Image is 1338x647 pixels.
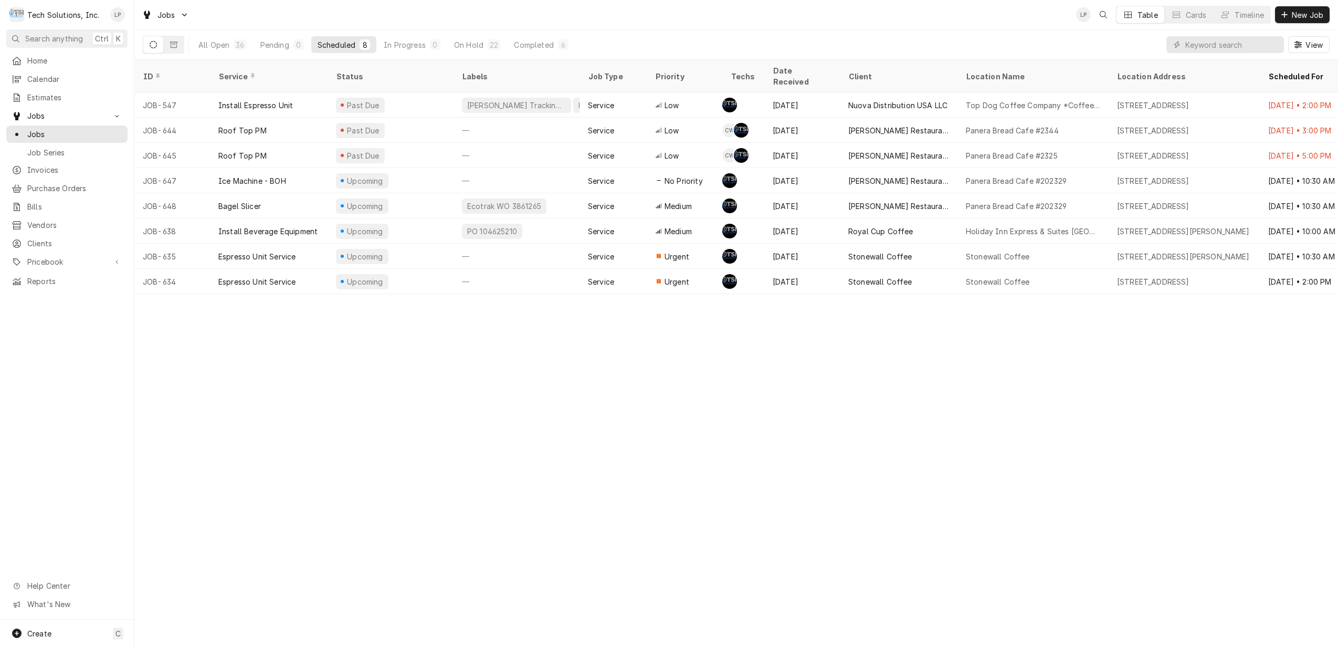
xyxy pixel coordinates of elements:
[198,39,229,50] div: All Open
[346,175,385,186] div: Upcoming
[588,100,614,111] div: Service
[6,144,128,161] a: Job Series
[665,100,679,111] span: Low
[362,39,368,50] div: 8
[143,71,199,82] div: ID
[134,193,210,218] div: JOB-648
[134,168,210,193] div: JOB-647
[116,33,121,44] span: K
[134,92,210,118] div: JOB-547
[27,164,122,175] span: Invoices
[6,161,128,179] a: Invoices
[260,39,289,50] div: Pending
[722,224,737,238] div: AF
[134,143,210,168] div: JOB-645
[966,100,1100,111] div: Top Dog Coffee Company *Coffee Trailer*
[218,150,267,161] div: Roof Top PM
[588,125,614,136] div: Service
[6,577,128,594] a: Go to Help Center
[27,147,122,158] span: Job Series
[454,244,580,269] div: —
[722,148,737,163] div: Coleton Wallace's Avatar
[665,276,689,287] span: Urgent
[848,125,949,136] div: [PERSON_NAME] Restaurant Group
[454,118,580,143] div: —
[734,148,749,163] div: Shaun Booth's Avatar
[218,175,286,186] div: Ice Machine - BOH
[134,269,210,294] div: JOB-634
[9,7,24,22] div: Tech Solutions, Inc.'s Avatar
[588,226,614,237] div: Service
[27,92,122,103] span: Estimates
[95,33,109,44] span: Ctrl
[734,148,749,163] div: SB
[773,65,829,87] div: Date Received
[764,218,840,244] div: [DATE]
[6,29,128,48] button: Search anythingCtrlK
[722,173,737,188] div: AF
[966,251,1030,262] div: Stonewall Coffee
[134,218,210,244] div: JOB-638
[764,193,840,218] div: [DATE]
[665,251,689,262] span: Urgent
[27,220,122,231] span: Vendors
[462,71,571,82] div: Labels
[27,55,122,66] span: Home
[655,71,712,82] div: Priority
[764,143,840,168] div: [DATE]
[1117,251,1250,262] div: [STREET_ADDRESS][PERSON_NAME]
[722,274,737,289] div: Austin Fox's Avatar
[722,274,737,289] div: AF
[764,269,840,294] div: [DATE]
[27,629,51,638] span: Create
[1303,39,1325,50] span: View
[1117,100,1189,111] div: [STREET_ADDRESS]
[722,199,737,213] div: AF
[110,7,125,22] div: Lisa Paschal's Avatar
[27,9,99,20] div: Tech Solutions, Inc.
[734,123,749,138] div: SB
[218,125,267,136] div: Roof Top PM
[218,100,293,111] div: Install Espresso Unit
[454,269,580,294] div: —
[1117,71,1249,82] div: Location Address
[110,7,125,22] div: LP
[6,70,128,88] a: Calendar
[848,71,947,82] div: Client
[722,98,737,112] div: Austin Fox's Avatar
[218,71,317,82] div: Service
[27,580,121,591] span: Help Center
[454,168,580,193] div: —
[588,251,614,262] div: Service
[966,125,1059,136] div: Panera Bread Cafe #2344
[27,256,107,267] span: Pricebook
[346,150,381,161] div: Past Due
[514,39,553,50] div: Completed
[1117,226,1250,237] div: [STREET_ADDRESS][PERSON_NAME]
[722,224,737,238] div: Austin Fox's Avatar
[6,89,128,106] a: Estimates
[27,183,122,194] span: Purchase Orders
[27,129,122,140] span: Jobs
[764,92,840,118] div: [DATE]
[6,216,128,234] a: Vendors
[27,201,122,212] span: Bills
[6,107,128,124] a: Go to Jobs
[466,201,542,212] div: Ecotrak WO 3861265
[27,599,121,610] span: What's New
[336,71,443,82] div: Status
[6,253,128,270] a: Go to Pricebook
[731,71,756,82] div: Techs
[588,175,614,186] div: Service
[1290,9,1325,20] span: New Job
[665,201,692,212] span: Medium
[6,273,128,290] a: Reports
[848,276,912,287] div: Stonewall Coffee
[115,628,121,639] span: C
[848,201,949,212] div: [PERSON_NAME] Restaurant Group
[9,7,24,22] div: T
[218,226,318,237] div: Install Beverage Equipment
[1117,276,1189,287] div: [STREET_ADDRESS]
[722,123,737,138] div: CW
[6,180,128,197] a: Purchase Orders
